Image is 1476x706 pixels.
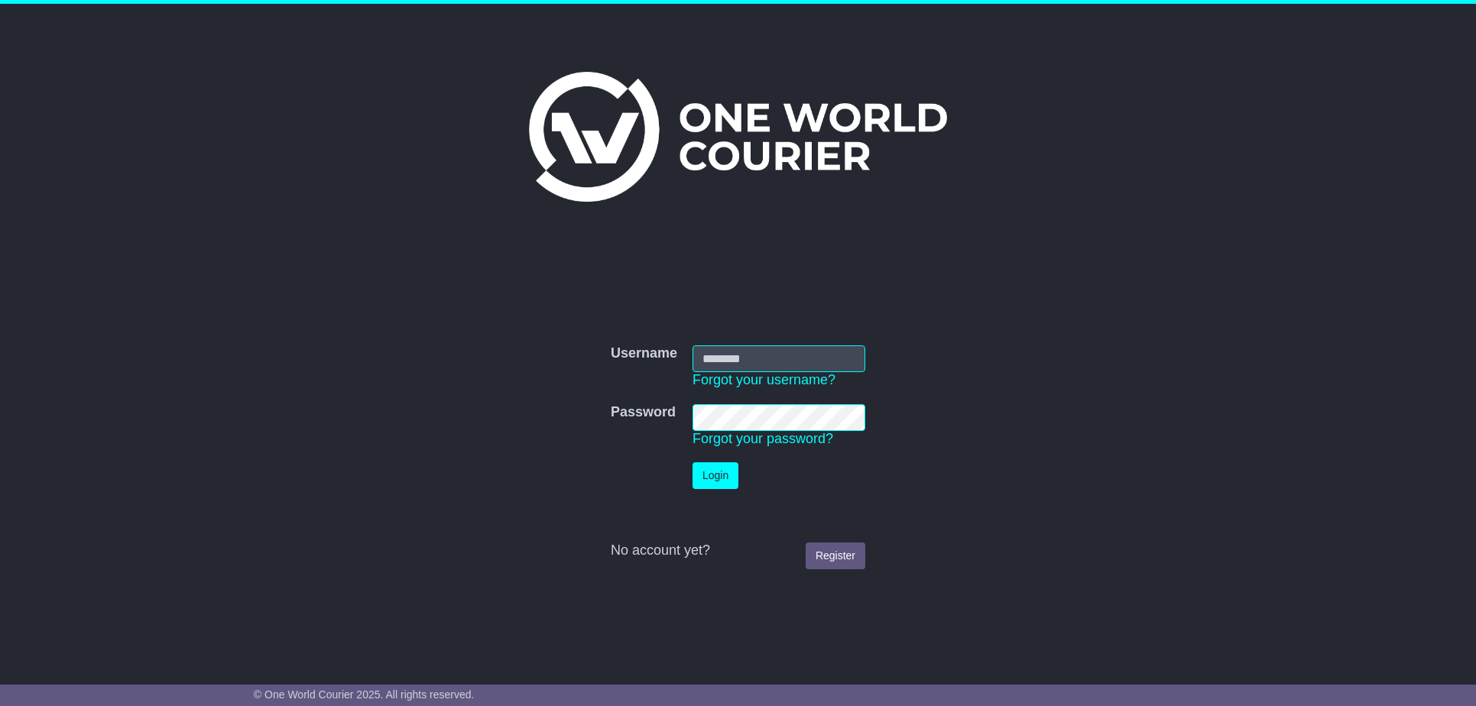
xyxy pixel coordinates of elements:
a: Forgot your password? [693,431,833,446]
label: Password [611,404,676,421]
label: Username [611,345,677,362]
span: © One World Courier 2025. All rights reserved. [254,688,475,701]
button: Login [693,462,738,489]
div: No account yet? [611,542,865,559]
a: Forgot your username? [693,372,835,387]
img: One World [529,72,946,202]
a: Register [806,542,865,569]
